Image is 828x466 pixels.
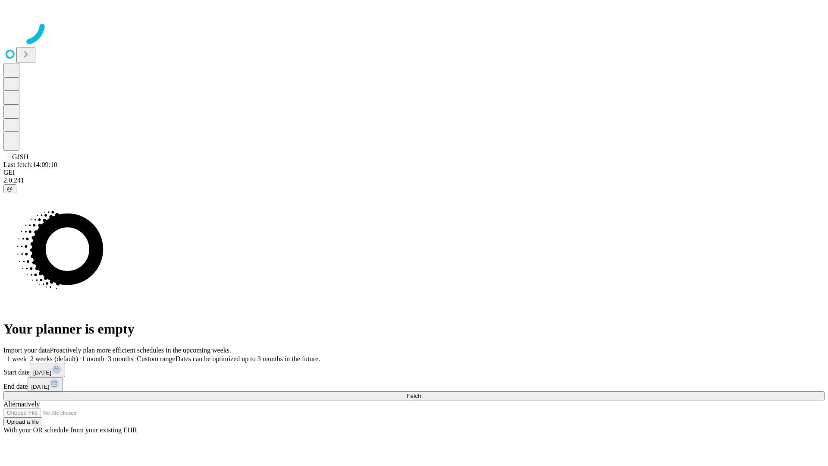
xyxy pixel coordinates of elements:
[7,355,27,362] span: 1 week
[3,391,825,400] button: Fetch
[30,363,65,377] button: [DATE]
[137,355,175,362] span: Custom range
[82,355,104,362] span: 1 month
[3,346,50,354] span: Import your data
[7,186,13,192] span: @
[3,184,16,193] button: @
[108,355,133,362] span: 3 months
[3,426,137,434] span: With your OR schedule from your existing EHR
[31,384,49,390] span: [DATE]
[3,363,825,377] div: Start date
[3,176,825,184] div: 2.0.241
[407,393,421,399] span: Fetch
[12,153,28,161] span: GJSH
[33,369,51,376] span: [DATE]
[3,417,42,426] button: Upload a file
[3,321,825,337] h1: Your planner is empty
[50,346,231,354] span: Proactively plan more efficient schedules in the upcoming weeks.
[3,169,825,176] div: GEI
[3,161,57,168] span: Last fetch: 14:09:10
[176,355,320,362] span: Dates can be optimized up to 3 months in the future.
[3,400,40,408] span: Alternatively
[30,355,78,362] span: 2 weeks (default)
[3,377,825,391] div: End date
[28,377,63,391] button: [DATE]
